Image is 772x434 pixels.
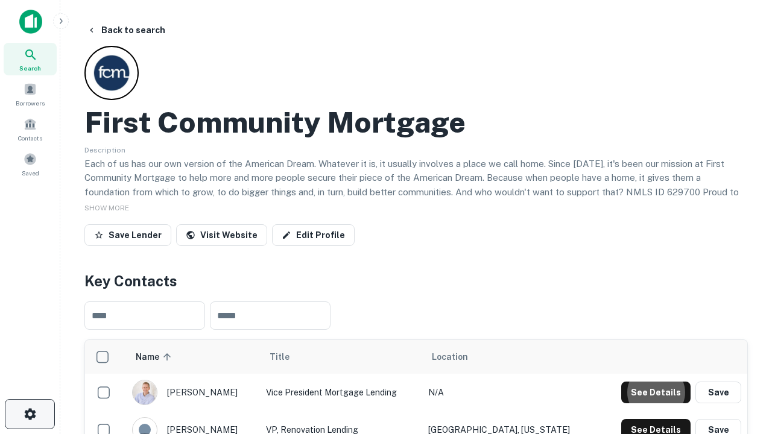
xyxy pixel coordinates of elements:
[84,157,748,213] p: Each of us has our own version of the American Dream. Whatever it is, it usually involves a place...
[4,148,57,180] a: Saved
[432,350,468,364] span: Location
[4,78,57,110] a: Borrowers
[621,382,691,403] button: See Details
[22,168,39,178] span: Saved
[84,146,125,154] span: Description
[4,113,57,145] a: Contacts
[19,10,42,34] img: capitalize-icon.png
[84,270,748,292] h4: Key Contacts
[270,350,305,364] span: Title
[84,204,129,212] span: SHOW MORE
[132,380,254,405] div: [PERSON_NAME]
[16,98,45,108] span: Borrowers
[176,224,267,246] a: Visit Website
[260,374,422,411] td: Vice President Mortgage Lending
[136,350,175,364] span: Name
[712,299,772,357] iframe: Chat Widget
[422,374,597,411] td: N/A
[126,340,260,374] th: Name
[695,382,741,403] button: Save
[82,19,170,41] button: Back to search
[4,43,57,75] a: Search
[272,224,355,246] a: Edit Profile
[84,105,466,140] h2: First Community Mortgage
[18,133,42,143] span: Contacts
[84,224,171,246] button: Save Lender
[133,380,157,404] img: 1520878720083
[19,63,41,73] span: Search
[260,340,422,374] th: Title
[422,340,597,374] th: Location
